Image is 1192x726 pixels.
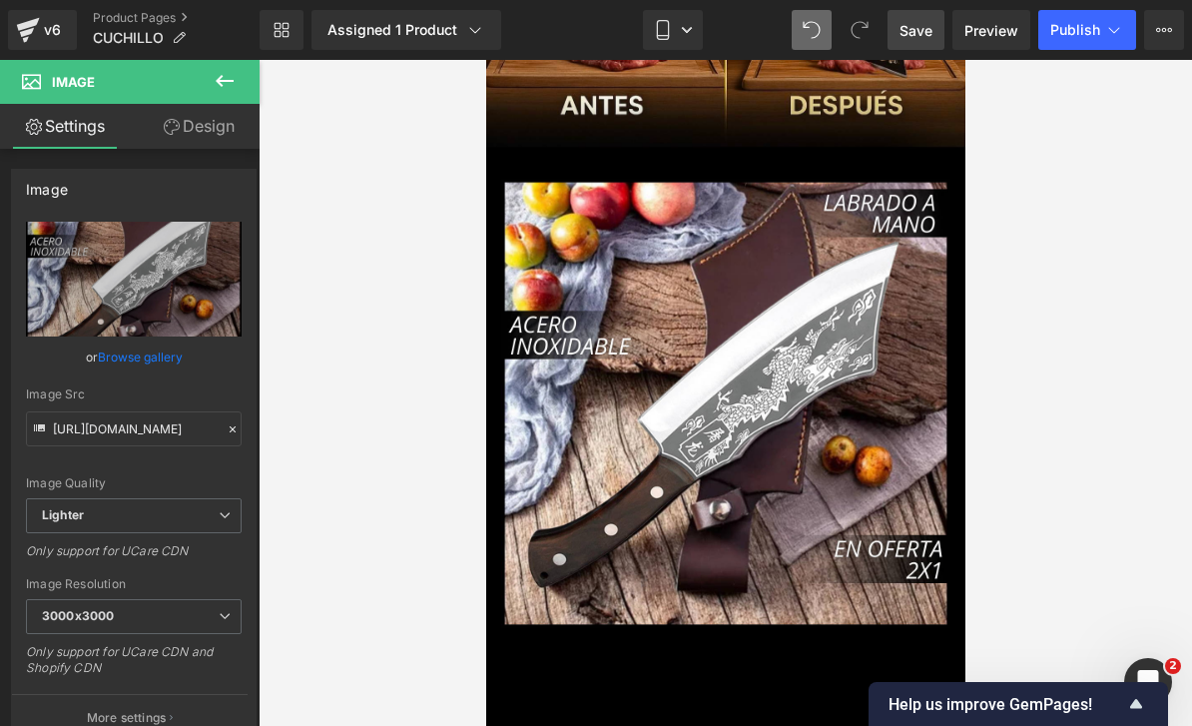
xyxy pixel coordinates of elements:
button: Undo [792,10,832,50]
a: Design [134,104,264,149]
div: Image Resolution [26,577,242,591]
button: Redo [840,10,880,50]
button: Publish [1038,10,1136,50]
b: 3000x3000 [42,608,114,623]
div: Image [26,170,68,198]
div: v6 [40,17,65,43]
iframe: Intercom live chat [1124,658,1172,706]
a: Browse gallery [98,340,183,374]
a: v6 [8,10,77,50]
b: Lighter [42,507,84,522]
div: Image Quality [26,476,242,490]
span: Publish [1050,22,1100,38]
div: Only support for UCare CDN and Shopify CDN [26,644,242,689]
div: Only support for UCare CDN [26,543,242,572]
input: Link [26,411,242,446]
button: More [1144,10,1184,50]
span: Image [52,74,95,90]
span: Help us improve GemPages! [889,695,1124,714]
span: Save [899,20,932,41]
a: Product Pages [93,10,260,26]
div: Image Src [26,387,242,401]
span: 2 [1165,658,1181,674]
div: or [26,347,242,367]
a: Preview [952,10,1030,50]
span: Preview [964,20,1018,41]
span: CUCHILLO [93,30,164,46]
div: Assigned 1 Product [327,20,485,40]
button: Show survey - Help us improve GemPages! [889,692,1148,716]
a: New Library [260,10,303,50]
